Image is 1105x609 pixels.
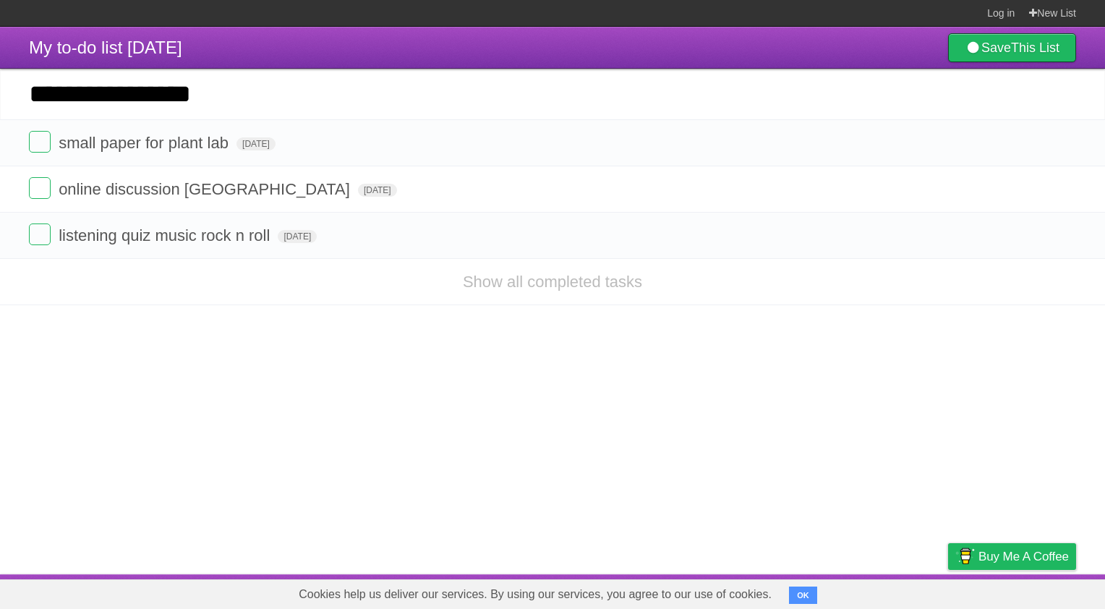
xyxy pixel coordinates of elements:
span: My to-do list [DATE] [29,38,182,57]
a: Privacy [929,578,967,605]
a: Show all completed tasks [463,273,642,291]
b: This List [1011,41,1059,55]
span: [DATE] [236,137,276,150]
span: listening quiz music rock n roll [59,226,273,244]
span: Buy me a coffee [978,544,1069,569]
span: [DATE] [358,184,397,197]
label: Done [29,223,51,245]
img: Buy me a coffee [955,544,975,568]
a: About [756,578,786,605]
a: Terms [880,578,912,605]
span: Cookies help us deliver our services. By using our services, you agree to our use of cookies. [284,580,786,609]
a: Suggest a feature [985,578,1076,605]
label: Done [29,131,51,153]
span: small paper for plant lab [59,134,232,152]
a: Developers [803,578,862,605]
a: SaveThis List [948,33,1076,62]
label: Done [29,177,51,199]
a: Buy me a coffee [948,543,1076,570]
span: [DATE] [278,230,317,243]
span: online discussion [GEOGRAPHIC_DATA] [59,180,354,198]
button: OK [789,587,817,604]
